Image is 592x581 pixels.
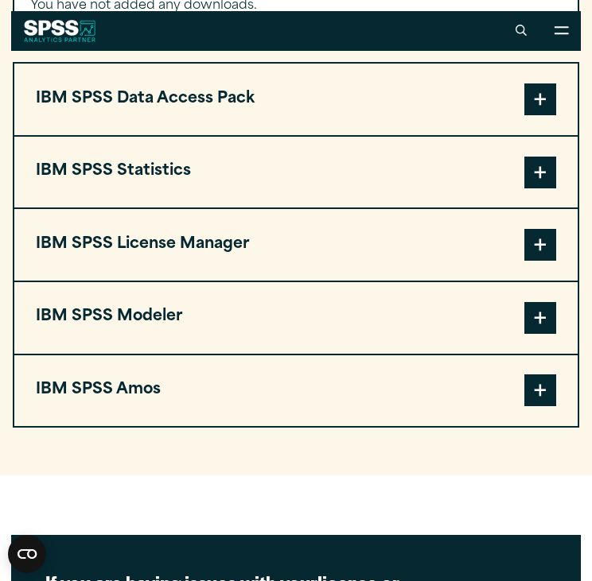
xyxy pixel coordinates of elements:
[14,355,578,427] button: IBM SPSS Amos
[14,282,578,354] button: IBM SPSS Modeler
[14,209,578,281] button: IBM SPSS License Manager
[8,535,46,573] button: Open CMP widget
[14,137,578,208] button: IBM SPSS Statistics
[24,20,96,42] img: SPSS White Logo
[14,64,578,135] button: IBM SPSS Data Access Pack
